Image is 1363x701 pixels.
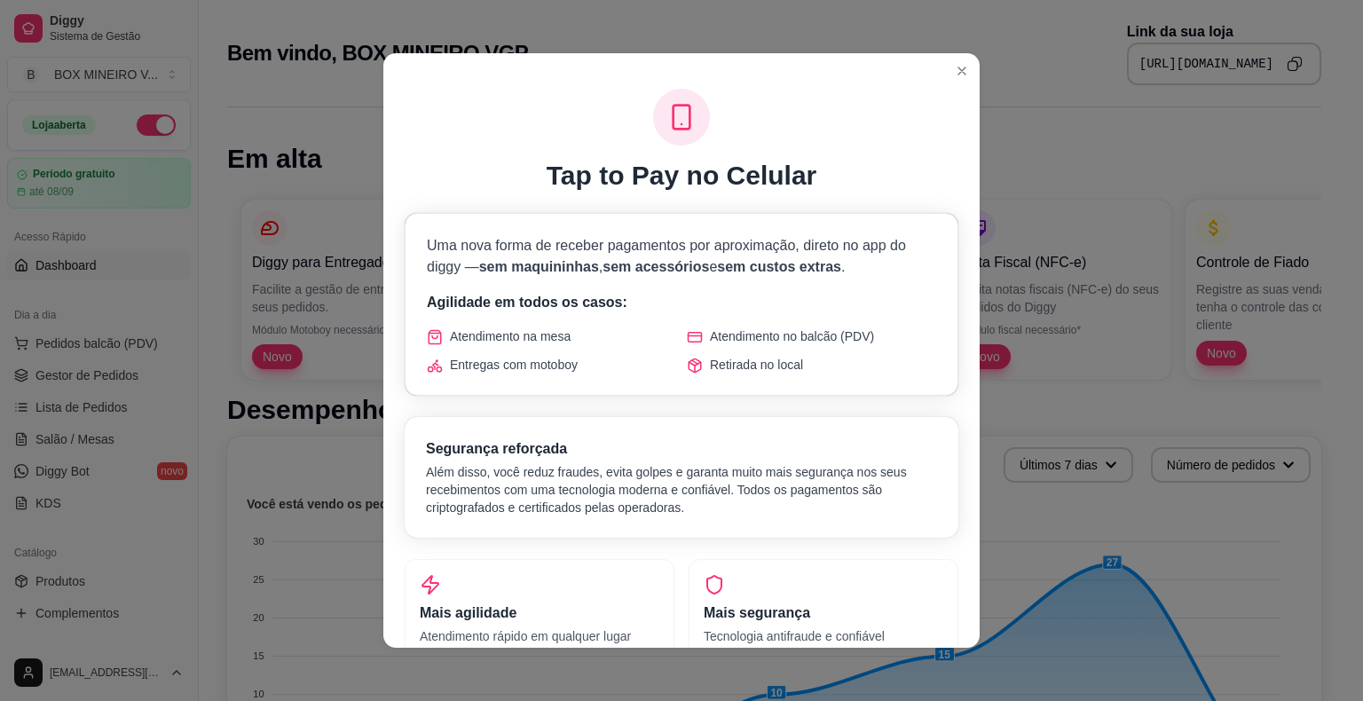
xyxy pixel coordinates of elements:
[547,160,817,192] h1: Tap to Pay no Celular
[710,356,803,374] span: Retirada no local
[450,327,571,345] span: Atendimento na mesa
[450,356,578,374] span: Entregas com motoboy
[948,57,976,85] button: Close
[426,463,937,516] p: Além disso, você reduz fraudes, evita golpes e garanta muito mais segurança nos seus recebimentos...
[426,438,937,460] h3: Segurança reforçada
[704,627,943,645] p: Tecnologia antifraude e confiável
[427,292,936,313] p: Agilidade em todos os casos:
[479,259,599,274] span: sem maquininhas
[420,603,659,624] h3: Mais agilidade
[603,259,709,274] span: sem acessórios
[427,235,936,278] p: Uma nova forma de receber pagamentos por aproximação, direto no app do diggy — , e .
[710,327,874,345] span: Atendimento no balcão (PDV)
[420,627,659,645] p: Atendimento rápido em qualquer lugar
[704,603,943,624] h3: Mais segurança
[717,259,841,274] span: sem custos extras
